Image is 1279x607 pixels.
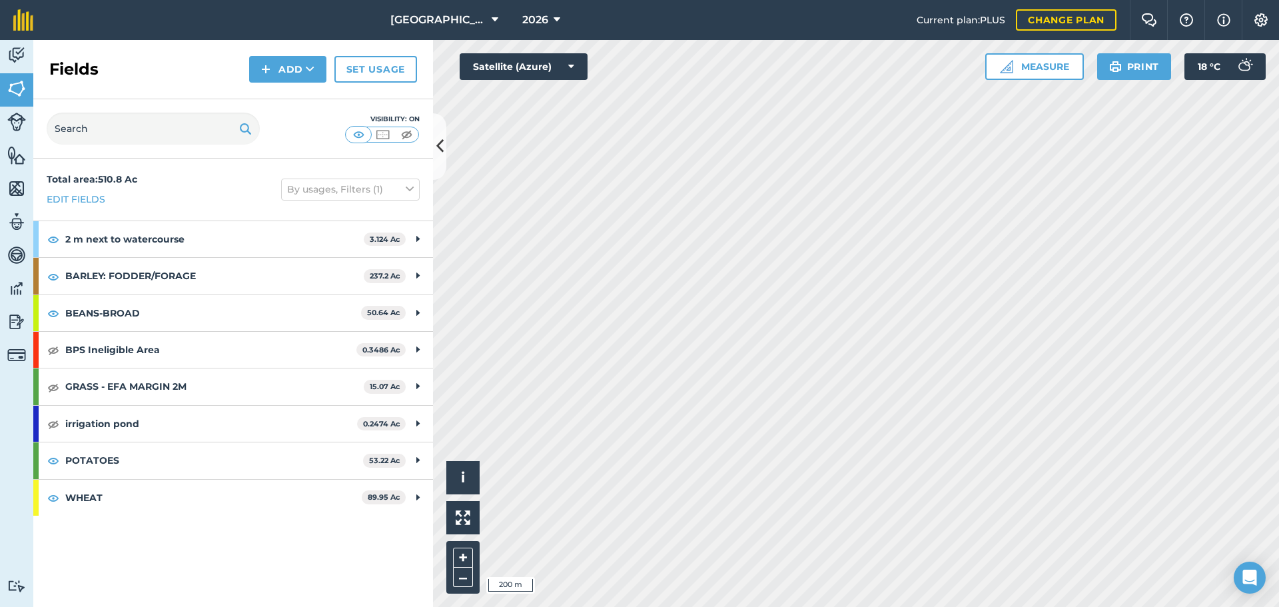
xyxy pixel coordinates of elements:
strong: 89.95 Ac [368,492,400,502]
strong: 53.22 Ac [369,456,400,465]
img: svg+xml;base64,PD94bWwgdmVyc2lvbj0iMS4wIiBlbmNvZGluZz0idXRmLTgiPz4KPCEtLSBHZW5lcmF0b3I6IEFkb2JlIE... [7,212,26,232]
img: svg+xml;base64,PD94bWwgdmVyc2lvbj0iMS4wIiBlbmNvZGluZz0idXRmLTgiPz4KPCEtLSBHZW5lcmF0b3I6IEFkb2JlIE... [7,312,26,332]
img: svg+xml;base64,PD94bWwgdmVyc2lvbj0iMS4wIiBlbmNvZGluZz0idXRmLTgiPz4KPCEtLSBHZW5lcmF0b3I6IEFkb2JlIE... [7,45,26,65]
img: svg+xml;base64,PHN2ZyB4bWxucz0iaHR0cDovL3d3dy53My5vcmcvMjAwMC9zdmciIHdpZHRoPSIxOCIgaGVpZ2h0PSIyNC... [47,269,59,285]
a: Set usage [334,56,417,83]
img: Ruler icon [1000,60,1013,73]
strong: 15.07 Ac [370,382,400,391]
strong: 2 m next to watercourse [65,221,364,257]
strong: BARLEY: FODDER/FORAGE [65,258,364,294]
div: irrigation pond0.2474 Ac [33,406,433,442]
strong: BPS Ineligible Area [65,332,356,368]
strong: 0.3486 Ac [362,345,400,354]
button: Add [249,56,326,83]
button: Satellite (Azure) [460,53,588,80]
img: svg+xml;base64,PD94bWwgdmVyc2lvbj0iMS4wIiBlbmNvZGluZz0idXRmLTgiPz4KPCEtLSBHZW5lcmF0b3I6IEFkb2JlIE... [7,346,26,364]
button: Measure [985,53,1084,80]
div: BEANS-BROAD50.64 Ac [33,295,433,331]
div: Visibility: On [345,114,420,125]
strong: 237.2 Ac [370,271,400,281]
button: + [453,548,473,568]
div: POTATOES53.22 Ac [33,442,433,478]
img: fieldmargin Logo [13,9,33,31]
img: A cog icon [1253,13,1269,27]
img: svg+xml;base64,PHN2ZyB4bWxucz0iaHR0cDovL3d3dy53My5vcmcvMjAwMC9zdmciIHdpZHRoPSIxNCIgaGVpZ2h0PSIyNC... [261,61,270,77]
button: 18 °C [1184,53,1266,80]
strong: POTATOES [65,442,363,478]
strong: 3.124 Ac [370,235,400,244]
span: 2026 [522,12,548,28]
span: Current plan : PLUS [917,13,1005,27]
img: A question mark icon [1178,13,1194,27]
button: Print [1097,53,1172,80]
span: [GEOGRAPHIC_DATA] [390,12,486,28]
img: svg+xml;base64,PHN2ZyB4bWxucz0iaHR0cDovL3d3dy53My5vcmcvMjAwMC9zdmciIHdpZHRoPSIxOCIgaGVpZ2h0PSIyNC... [47,452,59,468]
div: WHEAT89.95 Ac [33,480,433,516]
img: svg+xml;base64,PHN2ZyB4bWxucz0iaHR0cDovL3d3dy53My5vcmcvMjAwMC9zdmciIHdpZHRoPSIxOCIgaGVpZ2h0PSIyNC... [47,342,59,358]
strong: Total area : 510.8 Ac [47,173,137,185]
div: BPS Ineligible Area0.3486 Ac [33,332,433,368]
img: svg+xml;base64,PHN2ZyB4bWxucz0iaHR0cDovL3d3dy53My5vcmcvMjAwMC9zdmciIHdpZHRoPSIxOCIgaGVpZ2h0PSIyNC... [47,305,59,321]
div: Open Intercom Messenger [1234,562,1266,594]
img: svg+xml;base64,PHN2ZyB4bWxucz0iaHR0cDovL3d3dy53My5vcmcvMjAwMC9zdmciIHdpZHRoPSIxOSIgaGVpZ2h0PSIyNC... [239,121,252,137]
img: svg+xml;base64,PHN2ZyB4bWxucz0iaHR0cDovL3d3dy53My5vcmcvMjAwMC9zdmciIHdpZHRoPSIxOCIgaGVpZ2h0PSIyNC... [47,231,59,247]
input: Search [47,113,260,145]
button: – [453,568,473,587]
img: svg+xml;base64,PHN2ZyB4bWxucz0iaHR0cDovL3d3dy53My5vcmcvMjAwMC9zdmciIHdpZHRoPSIxOSIgaGVpZ2h0PSIyNC... [1109,59,1122,75]
img: svg+xml;base64,PD94bWwgdmVyc2lvbj0iMS4wIiBlbmNvZGluZz0idXRmLTgiPz4KPCEtLSBHZW5lcmF0b3I6IEFkb2JlIE... [7,580,26,592]
div: BARLEY: FODDER/FORAGE237.2 Ac [33,258,433,294]
strong: 0.2474 Ac [363,419,400,428]
span: i [461,469,465,486]
img: svg+xml;base64,PHN2ZyB4bWxucz0iaHR0cDovL3d3dy53My5vcmcvMjAwMC9zdmciIHdpZHRoPSI1MCIgaGVpZ2h0PSI0MC... [374,128,391,141]
h2: Fields [49,59,99,80]
img: svg+xml;base64,PD94bWwgdmVyc2lvbj0iMS4wIiBlbmNvZGluZz0idXRmLTgiPz4KPCEtLSBHZW5lcmF0b3I6IEFkb2JlIE... [7,113,26,131]
img: svg+xml;base64,PD94bWwgdmVyc2lvbj0iMS4wIiBlbmNvZGluZz0idXRmLTgiPz4KPCEtLSBHZW5lcmF0b3I6IEFkb2JlIE... [7,245,26,265]
img: svg+xml;base64,PD94bWwgdmVyc2lvbj0iMS4wIiBlbmNvZGluZz0idXRmLTgiPz4KPCEtLSBHZW5lcmF0b3I6IEFkb2JlIE... [7,279,26,299]
img: svg+xml;base64,PHN2ZyB4bWxucz0iaHR0cDovL3d3dy53My5vcmcvMjAwMC9zdmciIHdpZHRoPSI1MCIgaGVpZ2h0PSI0MC... [398,128,415,141]
img: svg+xml;base64,PHN2ZyB4bWxucz0iaHR0cDovL3d3dy53My5vcmcvMjAwMC9zdmciIHdpZHRoPSI1NiIgaGVpZ2h0PSI2MC... [7,79,26,99]
img: svg+xml;base64,PHN2ZyB4bWxucz0iaHR0cDovL3d3dy53My5vcmcvMjAwMC9zdmciIHdpZHRoPSIxOCIgaGVpZ2h0PSIyNC... [47,490,59,506]
strong: 50.64 Ac [367,308,400,317]
img: svg+xml;base64,PHN2ZyB4bWxucz0iaHR0cDovL3d3dy53My5vcmcvMjAwMC9zdmciIHdpZHRoPSI1MCIgaGVpZ2h0PSI0MC... [350,128,367,141]
img: svg+xml;base64,PHN2ZyB4bWxucz0iaHR0cDovL3d3dy53My5vcmcvMjAwMC9zdmciIHdpZHRoPSI1NiIgaGVpZ2h0PSI2MC... [7,145,26,165]
strong: GRASS - EFA MARGIN 2M [65,368,364,404]
img: Two speech bubbles overlapping with the left bubble in the forefront [1141,13,1157,27]
img: svg+xml;base64,PD94bWwgdmVyc2lvbj0iMS4wIiBlbmNvZGluZz0idXRmLTgiPz4KPCEtLSBHZW5lcmF0b3I6IEFkb2JlIE... [1231,53,1258,80]
a: Edit fields [47,192,105,207]
img: svg+xml;base64,PHN2ZyB4bWxucz0iaHR0cDovL3d3dy53My5vcmcvMjAwMC9zdmciIHdpZHRoPSIxNyIgaGVpZ2h0PSIxNy... [1217,12,1230,28]
button: i [446,461,480,494]
img: svg+xml;base64,PHN2ZyB4bWxucz0iaHR0cDovL3d3dy53My5vcmcvMjAwMC9zdmciIHdpZHRoPSIxOCIgaGVpZ2h0PSIyNC... [47,379,59,395]
img: svg+xml;base64,PHN2ZyB4bWxucz0iaHR0cDovL3d3dy53My5vcmcvMjAwMC9zdmciIHdpZHRoPSIxOCIgaGVpZ2h0PSIyNC... [47,416,59,432]
img: svg+xml;base64,PHN2ZyB4bWxucz0iaHR0cDovL3d3dy53My5vcmcvMjAwMC9zdmciIHdpZHRoPSI1NiIgaGVpZ2h0PSI2MC... [7,179,26,199]
strong: BEANS-BROAD [65,295,361,331]
a: Change plan [1016,9,1116,31]
strong: irrigation pond [65,406,357,442]
button: By usages, Filters (1) [281,179,420,200]
div: 2 m next to watercourse3.124 Ac [33,221,433,257]
img: Four arrows, one pointing top left, one top right, one bottom right and the last bottom left [456,510,470,525]
span: 18 ° C [1198,53,1220,80]
strong: WHEAT [65,480,362,516]
div: GRASS - EFA MARGIN 2M15.07 Ac [33,368,433,404]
